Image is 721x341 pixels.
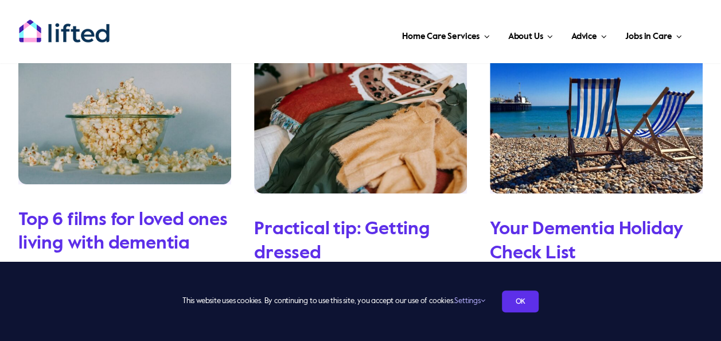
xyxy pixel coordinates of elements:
a: Home Care Services [399,17,493,52]
a: About Us [504,17,556,52]
span: This website uses cookies. By continuing to use this site, you accept our use of cookies. [182,292,485,311]
span: Home Care Services [402,28,480,46]
span: About Us [508,28,543,46]
nav: Main Menu [135,17,685,52]
a: Advice [568,17,610,52]
img: Top films for those living with dementia [18,42,231,184]
a: Practical tip: Getting dressed [254,220,430,262]
a: Settings [454,297,485,305]
img: Getting dressed tips [254,42,467,193]
a: Jobs in Care [622,17,685,52]
a: OK [502,290,539,312]
span: Jobs in Care [625,28,672,46]
span: Advice [571,28,597,46]
a: Your Dementia Holiday Check List [490,220,683,262]
a: lifted-logo [18,19,110,30]
a: Top 6 films for loved ones living with dementia [18,211,228,253]
img: Dementia holiday [490,42,703,193]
